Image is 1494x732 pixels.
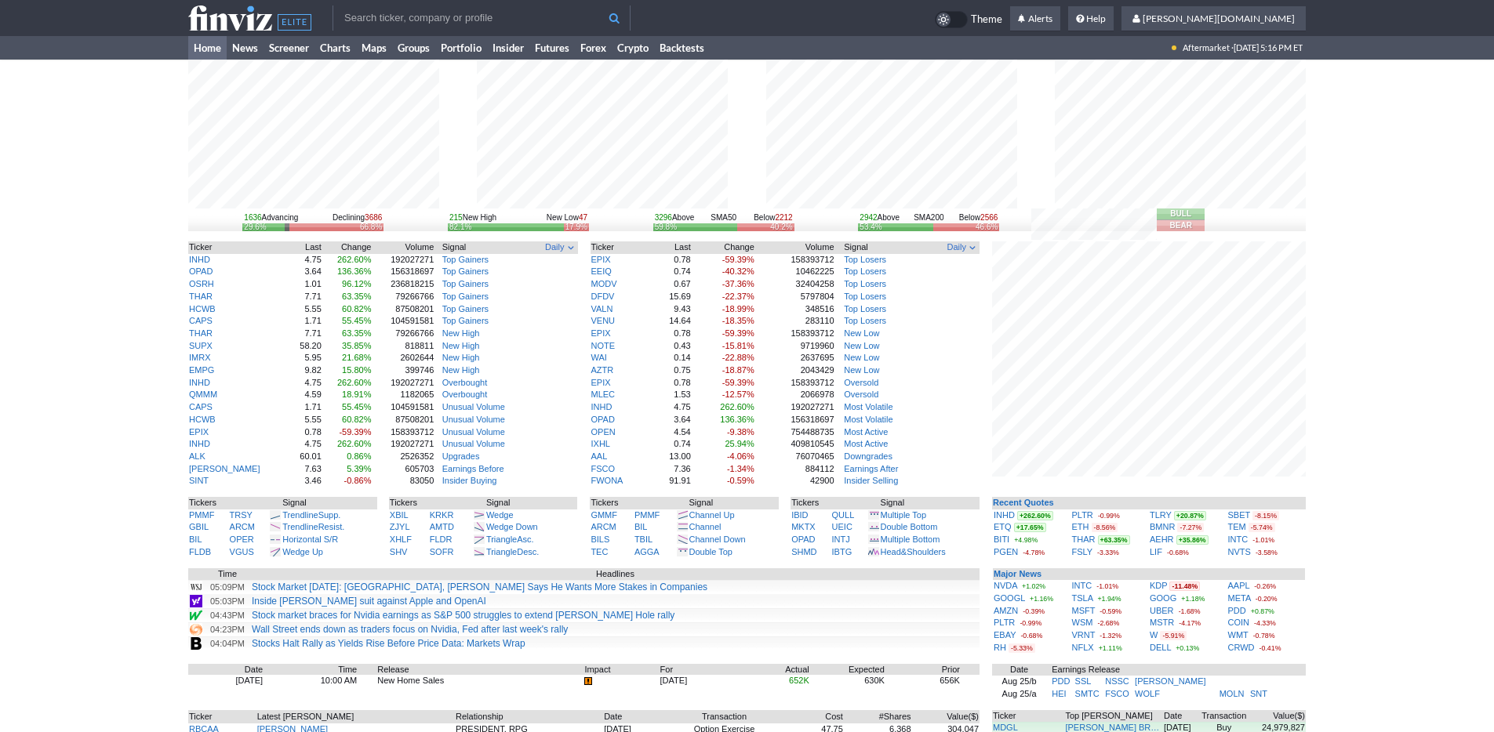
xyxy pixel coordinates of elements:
a: OPAD [591,415,615,424]
span: 47 [579,213,587,222]
a: Alerts [1010,6,1060,31]
a: Top Gainers [442,292,489,301]
td: 5.55 [289,303,322,316]
a: FWONA [591,476,623,485]
a: INTC [1072,581,1092,590]
a: Insider [487,36,529,60]
td: 14.64 [650,315,692,328]
span: [DATE] 5:16 PM ET [1234,36,1303,60]
a: VRNT [1072,630,1096,640]
a: Wedge Down [486,522,538,531]
a: Horizontal S/R [282,535,338,544]
a: VGUS [230,547,254,556]
span: -22.37% [722,292,754,301]
a: AGGA [634,547,660,556]
a: Screener [264,36,314,60]
a: MODV [591,279,617,288]
span: 63.35% [342,292,371,301]
span: 2212 [775,213,792,222]
a: New High [442,328,480,338]
a: LIF [1150,547,1162,556]
td: 58.20 [289,340,322,353]
a: TLRY [1150,510,1172,520]
a: QULL [832,510,855,520]
div: 17.9% [565,223,587,230]
a: [PERSON_NAME] [1135,676,1205,686]
a: Multiple Top [881,510,927,520]
a: FSCO [1105,689,1129,698]
a: PDD [1052,676,1070,686]
div: 66.8% [360,223,382,230]
td: 7.71 [289,291,322,303]
a: Double Bottom [881,522,938,531]
a: Top Gainers [442,255,489,264]
div: 53.4% [860,223,881,230]
span: 63.35% [342,328,371,338]
td: 87508201 [372,303,434,316]
span: Aftermarket · [1183,36,1234,60]
a: SUPX [189,341,213,350]
a: INTJ [832,535,850,544]
a: Wall Street ends down as traders focus on Nvidia, Fed after last week's rally [252,624,568,635]
a: Recent Quotes [993,498,1054,507]
button: Bear [1157,220,1205,231]
a: New Low [844,341,879,350]
a: Most Volatile [844,402,892,411]
a: Top Losers [844,266,886,276]
a: AZTR [591,365,614,375]
a: DFDV [591,292,615,301]
a: Multiple Bottom [881,535,940,544]
a: Earnings After [844,464,898,473]
a: SHMD [791,547,816,556]
a: TrendlineSupp. [282,510,340,520]
a: NVTS [1228,547,1251,556]
b: Major News [994,569,1041,578]
span: -37.36% [722,279,754,288]
a: THAR [1072,535,1096,544]
div: 59.8% [655,223,677,230]
a: PMMF [189,510,214,520]
a: INHD [189,378,210,387]
a: Top Gainers [442,304,489,313]
a: FLDR [430,535,453,544]
a: ARCM [591,522,616,531]
a: UEIC [832,522,852,531]
a: CAPS [189,316,213,325]
a: XBIL [390,510,409,520]
td: 32404258 [755,278,835,291]
a: OPAD [791,535,815,544]
div: Below [959,212,998,223]
a: INHD [189,439,210,448]
span: Daily [545,241,564,254]
span: -40.32% [722,266,754,276]
a: IBTG [832,547,852,556]
a: Maps [356,36,392,60]
span: [PERSON_NAME][DOMAIN_NAME] [1143,13,1295,24]
a: Wedge Up [282,547,323,556]
td: 156318697 [372,266,434,278]
a: Channel [689,522,722,531]
td: 79266766 [372,291,434,303]
a: Stocks Halt Rally as Yields Rise Before Price Data: Markets Wrap [252,638,525,649]
span: 60.82% [342,304,371,313]
span: 262.60% [337,255,371,264]
a: TRSY [230,510,253,520]
a: Crypto [612,36,654,60]
div: Advancing [244,212,298,223]
a: AAPL [1228,581,1250,590]
td: 283110 [755,315,835,328]
td: 192027271 [372,254,434,266]
a: MKTX [791,522,816,531]
a: ETH [1072,522,1089,531]
td: 0.78 [650,254,692,266]
a: Double Top [689,547,732,556]
a: CRWD [1228,643,1255,652]
a: Most Volatile [844,415,892,424]
span: Trendline [282,522,318,531]
a: Stock market braces for Nvidia earnings as S&P 500 struggles to extend [PERSON_NAME] Hole rally [252,610,674,621]
a: GOOG [1150,593,1176,603]
a: ARCM [230,522,255,531]
a: IBID [791,510,808,520]
a: EPIX [591,255,611,264]
span: -18.99% [722,304,754,313]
